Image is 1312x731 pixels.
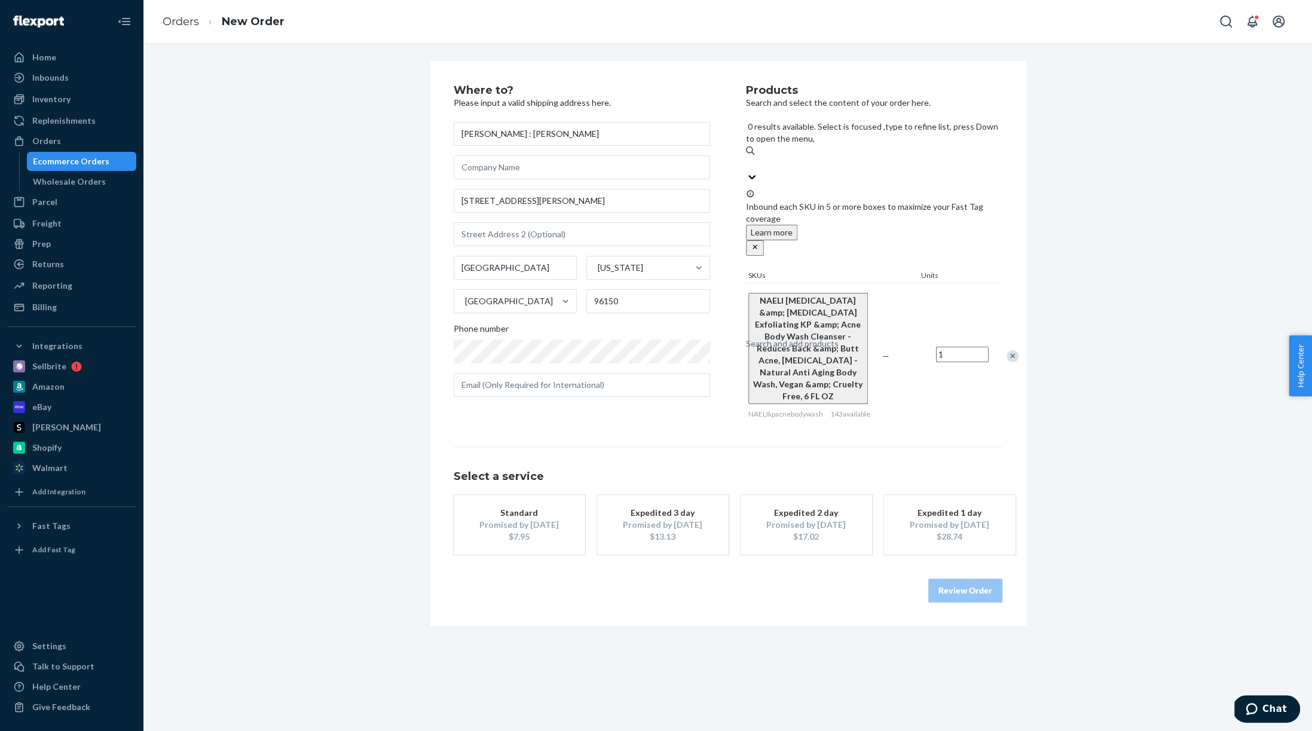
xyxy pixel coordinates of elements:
[454,373,710,397] input: Email (Only Required for International)
[32,520,71,532] div: Fast Tags
[7,357,136,376] a: Sellbrite
[7,192,136,212] a: Parcel
[32,93,71,105] div: Inventory
[746,338,839,350] div: Search and add products
[454,85,710,97] h2: Where to?
[32,360,66,372] div: Sellbrite
[33,176,106,188] div: Wholesale Orders
[13,16,64,27] img: Flexport logo
[1007,350,1019,362] div: Remove Item
[32,545,75,555] div: Add Fast Tag
[454,222,710,246] input: Street Address 2 (Optional)
[27,172,137,191] a: Wholesale Orders
[112,10,136,33] button: Close Navigation
[7,397,136,417] a: eBay
[1289,335,1312,396] button: Help Center
[1240,10,1264,33] button: Open notifications
[746,189,1002,256] div: Inbound each SKU in 5 or more boxes to maximize your Fast Tag coverage
[7,298,136,317] a: Billing
[884,495,1016,555] button: Expedited 1 dayPromised by [DATE]$28.74
[741,495,872,555] button: Expedited 2 dayPromised by [DATE]$17.02
[32,258,64,270] div: Returns
[454,471,1002,483] h1: Select a service
[748,409,823,418] span: NAELIkpacnebodywash
[32,401,51,413] div: eBay
[7,68,136,87] a: Inbounds
[153,4,294,39] ol: breadcrumbs
[615,507,711,519] div: Expedited 3 day
[454,122,710,146] input: First & Last Name
[7,131,136,151] a: Orders
[615,531,711,543] div: $13.13
[759,531,854,543] div: $17.02
[454,97,710,109] p: Please input a valid shipping address here.
[748,293,868,404] button: NAELI [MEDICAL_DATA] &amp; [MEDICAL_DATA] Exfoliating KP &amp; Acne Body Wash Cleanser - Reduces ...
[928,579,1002,602] button: Review Order
[882,351,889,361] span: —
[7,276,136,295] a: Reporting
[7,516,136,536] button: Fast Tags
[32,280,72,292] div: Reporting
[7,637,136,656] a: Settings
[7,111,136,130] a: Replenishments
[454,189,710,213] input: Street Address
[7,48,136,67] a: Home
[32,301,57,313] div: Billing
[454,323,509,339] span: Phone number
[32,640,66,652] div: Settings
[7,214,136,233] a: Freight
[1267,10,1290,33] button: Open account menu
[454,495,585,555] button: StandardPromised by [DATE]$7.95
[32,462,68,474] div: Walmart
[32,421,101,433] div: [PERSON_NAME]
[465,295,553,307] div: [GEOGRAPHIC_DATA]
[7,482,136,501] a: Add Integration
[746,240,764,256] button: close
[32,135,61,147] div: Orders
[32,681,81,693] div: Help Center
[902,531,998,543] div: $28.74
[32,660,94,672] div: Talk to Support
[27,152,137,171] a: Ecommerce Orders
[472,507,567,519] div: Standard
[163,15,199,28] a: Orders
[7,377,136,396] a: Amazon
[597,262,598,274] input: [US_STATE]
[32,51,56,63] div: Home
[7,90,136,109] a: Inventory
[7,657,136,676] button: Talk to Support
[746,97,1002,109] p: Search and select the content of your order here.
[472,531,567,543] div: $7.95
[472,519,567,531] div: Promised by [DATE]
[454,256,577,280] input: City
[753,295,863,401] span: NAELI [MEDICAL_DATA] &amp; [MEDICAL_DATA] Exfoliating KP &amp; Acne Body Wash Cleanser - Reduces ...
[7,234,136,253] a: Prep
[746,121,1002,145] p: 0 results available. Select is focused ,type to refine list, press Down to open the menu,
[7,418,136,437] a: [PERSON_NAME]
[902,519,998,531] div: Promised by [DATE]
[919,270,972,283] div: Units
[746,225,797,240] button: Learn more
[615,519,711,531] div: Promised by [DATE]
[32,72,69,84] div: Inbounds
[1234,695,1300,725] iframe: Opens a widget where you can chat to one of our agents
[32,196,57,208] div: Parcel
[32,487,85,497] div: Add Integration
[7,438,136,457] a: Shopify
[454,155,710,179] input: Company Name
[936,347,989,362] input: Quantity
[7,677,136,696] a: Help Center
[586,289,710,313] input: ZIP Code
[759,507,854,519] div: Expedited 2 day
[7,698,136,717] button: Give Feedback
[902,507,998,519] div: Expedited 1 day
[222,15,285,28] a: New Order
[7,337,136,356] button: Integrations
[32,701,90,713] div: Give Feedback
[746,85,1002,97] h2: Products
[597,495,729,555] button: Expedited 3 dayPromised by [DATE]$13.13
[32,381,65,393] div: Amazon
[759,519,854,531] div: Promised by [DATE]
